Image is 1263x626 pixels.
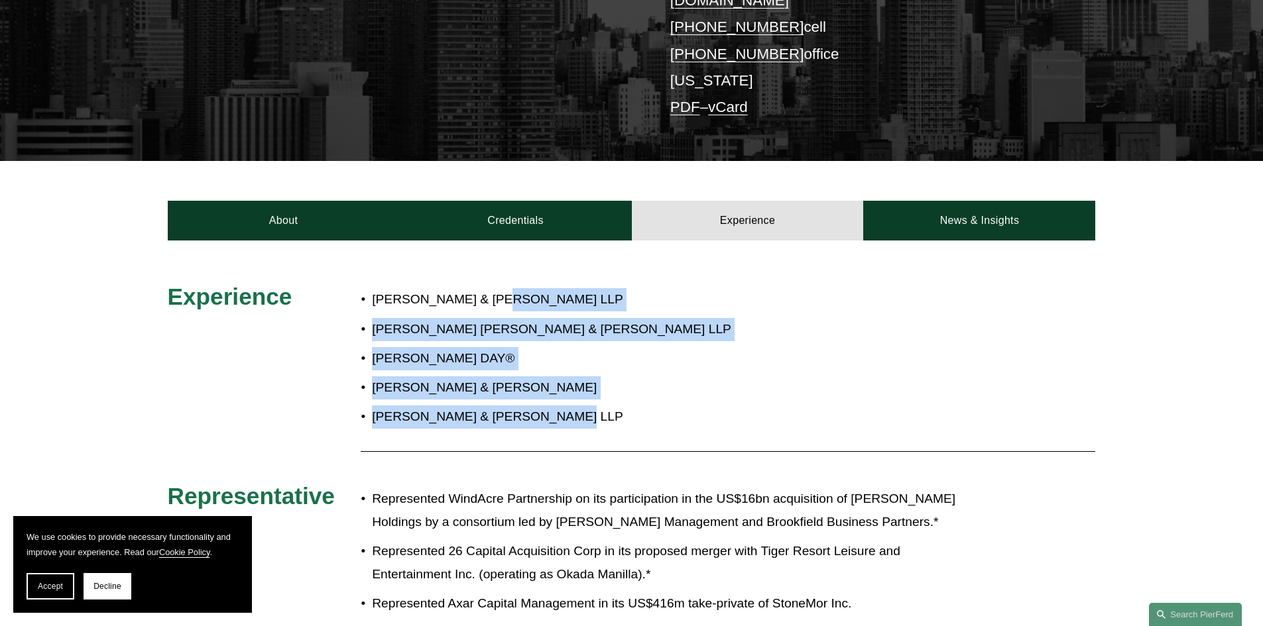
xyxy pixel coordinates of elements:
a: vCard [708,99,748,115]
section: Cookie banner [13,516,252,613]
p: [PERSON_NAME] & [PERSON_NAME] LLP [372,288,979,311]
p: [PERSON_NAME] [PERSON_NAME] & [PERSON_NAME] LLP [372,318,979,341]
button: Accept [27,573,74,600]
a: About [168,201,400,240]
a: News & Insights [863,201,1095,240]
span: Experience [168,284,292,309]
a: Cookie Policy [159,547,210,557]
p: [PERSON_NAME] DAY® [372,347,979,370]
span: Accept [38,582,63,591]
p: Represented Axar Capital Management in its US$416m take-private of StoneMor Inc. [372,592,979,615]
a: Credentials [400,201,632,240]
a: [PHONE_NUMBER] [670,19,804,35]
a: Experience [632,201,864,240]
p: [PERSON_NAME] & [PERSON_NAME] [372,376,979,399]
a: PDF [670,99,700,115]
a: [PHONE_NUMBER] [670,46,804,62]
p: Represented 26 Capital Acquisition Corp in its proposed merger with Tiger Resort Leisure and Ente... [372,540,979,586]
span: Decline [93,582,121,591]
p: [PERSON_NAME] & [PERSON_NAME] LLP [372,405,979,429]
p: Represented WindAcre Partnership on its participation in the US$16bn acquisition of [PERSON_NAME]... [372,488,979,533]
span: Representative Matters [168,483,341,538]
a: Search this site [1149,603,1242,626]
p: We use cookies to provide necessary functionality and improve your experience. Read our . [27,529,239,560]
button: Decline [84,573,131,600]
